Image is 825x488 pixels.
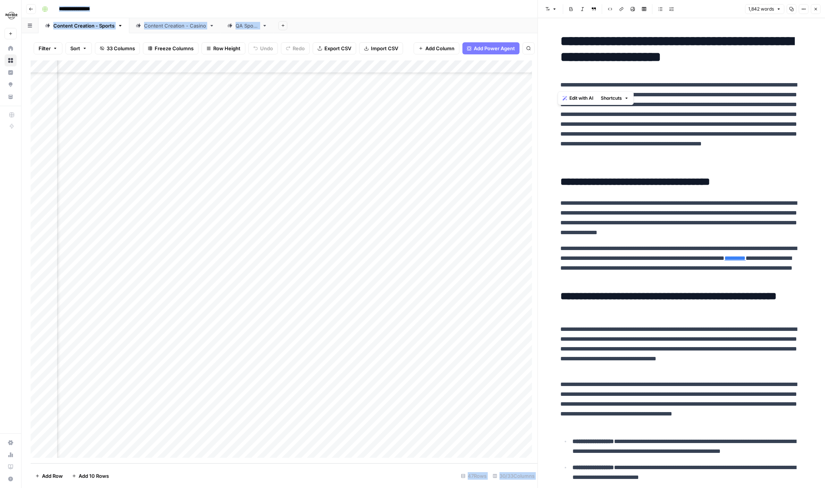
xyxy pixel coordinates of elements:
img: Hard Rock Digital Logo [5,9,18,22]
button: Export CSV [313,42,356,54]
span: Add Column [425,45,454,52]
a: Browse [5,54,17,66]
button: 1,842 words [745,4,784,14]
div: 30/33 Columns [490,470,538,482]
button: Sort [65,42,92,54]
div: Content Creation - Casino [144,22,206,29]
button: Add Row [31,470,67,482]
span: 1,842 words [748,6,774,12]
a: Learning Hub [5,461,17,473]
a: Insights [5,66,17,79]
span: Row Height [213,45,240,52]
a: Opportunities [5,79,17,91]
span: Filter [39,45,51,52]
span: Freeze Columns [155,45,194,52]
button: Help + Support [5,473,17,485]
a: Content Creation - Sports [39,18,129,33]
a: Content Creation - Casino [129,18,221,33]
button: Add Power Agent [462,42,520,54]
span: Undo [260,45,273,52]
span: Add Power Agent [474,45,515,52]
span: Shortcuts [601,95,622,102]
button: Workspace: Hard Rock Digital [5,6,17,25]
button: Add Column [414,42,459,54]
button: Import CSV [359,42,403,54]
button: Add 10 Rows [67,470,113,482]
button: Edit with AI [560,93,596,103]
button: Row Height [202,42,245,54]
button: Redo [281,42,310,54]
span: Import CSV [371,45,398,52]
span: Sort [70,45,80,52]
button: Undo [248,42,278,54]
button: Shortcuts [598,93,632,103]
a: QA Sports [221,18,274,33]
button: Freeze Columns [143,42,198,54]
a: Settings [5,437,17,449]
span: Edit with AI [569,95,593,102]
span: Redo [293,45,305,52]
a: Home [5,42,17,54]
span: Add 10 Rows [79,472,109,480]
span: Add Row [42,472,63,480]
span: Export CSV [324,45,351,52]
div: Content Creation - Sports [53,22,115,29]
a: Usage [5,449,17,461]
div: 47 Rows [458,470,490,482]
div: QA Sports [236,22,259,29]
a: Your Data [5,91,17,103]
button: 33 Columns [95,42,140,54]
button: Filter [34,42,62,54]
span: 33 Columns [107,45,135,52]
